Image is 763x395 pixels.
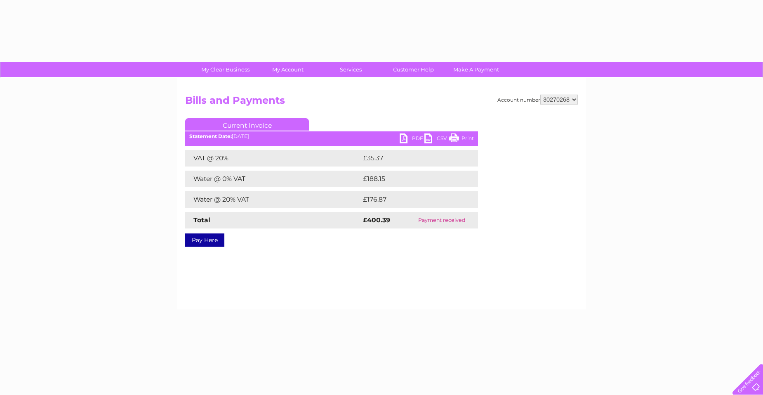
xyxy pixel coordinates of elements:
[185,95,578,110] h2: Bills and Payments
[317,62,385,77] a: Services
[254,62,322,77] a: My Account
[361,150,461,167] td: £35.37
[191,62,259,77] a: My Clear Business
[400,133,424,145] a: PDF
[405,212,478,228] td: Payment received
[185,233,224,247] a: Pay Here
[185,150,361,167] td: VAT @ 20%
[361,191,463,208] td: £176.87
[424,133,449,145] a: CSV
[185,133,478,139] div: [DATE]
[193,216,210,224] strong: Total
[442,62,510,77] a: Make A Payment
[185,118,309,131] a: Current Invoice
[185,171,361,187] td: Water @ 0% VAT
[185,191,361,208] td: Water @ 20% VAT
[189,133,232,139] b: Statement Date:
[497,95,578,105] div: Account number
[361,171,462,187] td: £188.15
[449,133,474,145] a: Print
[379,62,447,77] a: Customer Help
[363,216,390,224] strong: £400.39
